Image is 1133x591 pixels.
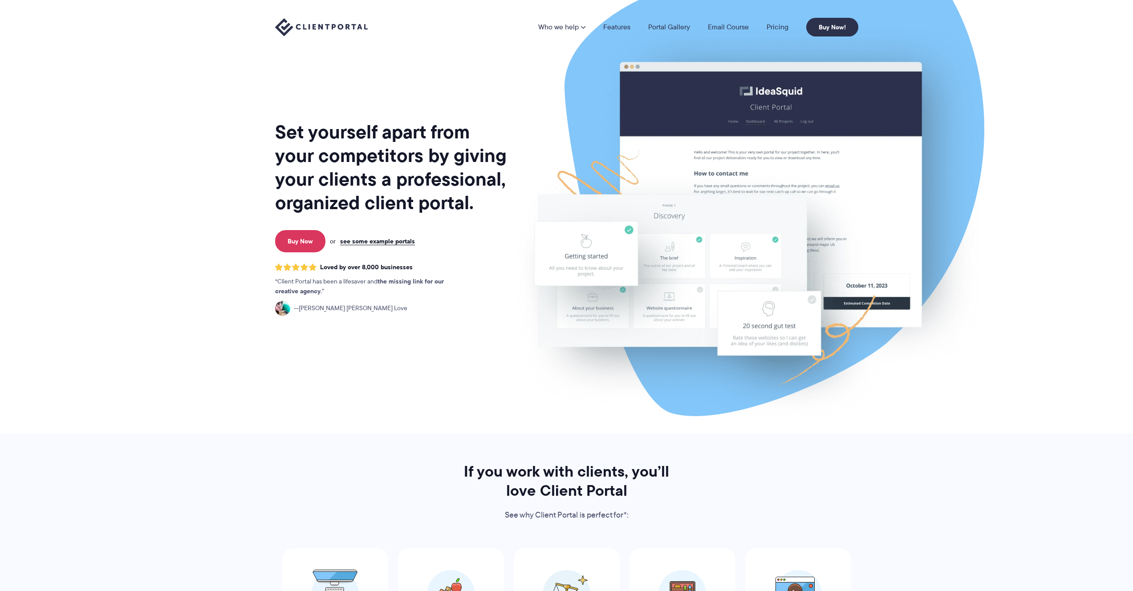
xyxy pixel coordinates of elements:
a: Pricing [767,24,788,31]
span: [PERSON_NAME] [PERSON_NAME] Love [294,304,407,313]
a: Email Course [708,24,749,31]
strong: the missing link for our creative agency [275,276,444,296]
a: Who we help [538,24,585,31]
p: Client Portal has been a lifesaver and . [275,277,462,296]
a: Portal Gallery [648,24,690,31]
p: See why Client Portal is perfect for*: [452,509,682,522]
h2: If you work with clients, you’ll love Client Portal [452,462,682,500]
a: Buy Now [275,230,325,252]
h1: Set yourself apart from your competitors by giving your clients a professional, organized client ... [275,120,508,215]
a: see some example portals [340,237,415,245]
span: Loved by over 8,000 businesses [320,263,413,271]
span: or [330,237,336,245]
a: Buy Now! [806,18,858,36]
a: Features [603,24,630,31]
